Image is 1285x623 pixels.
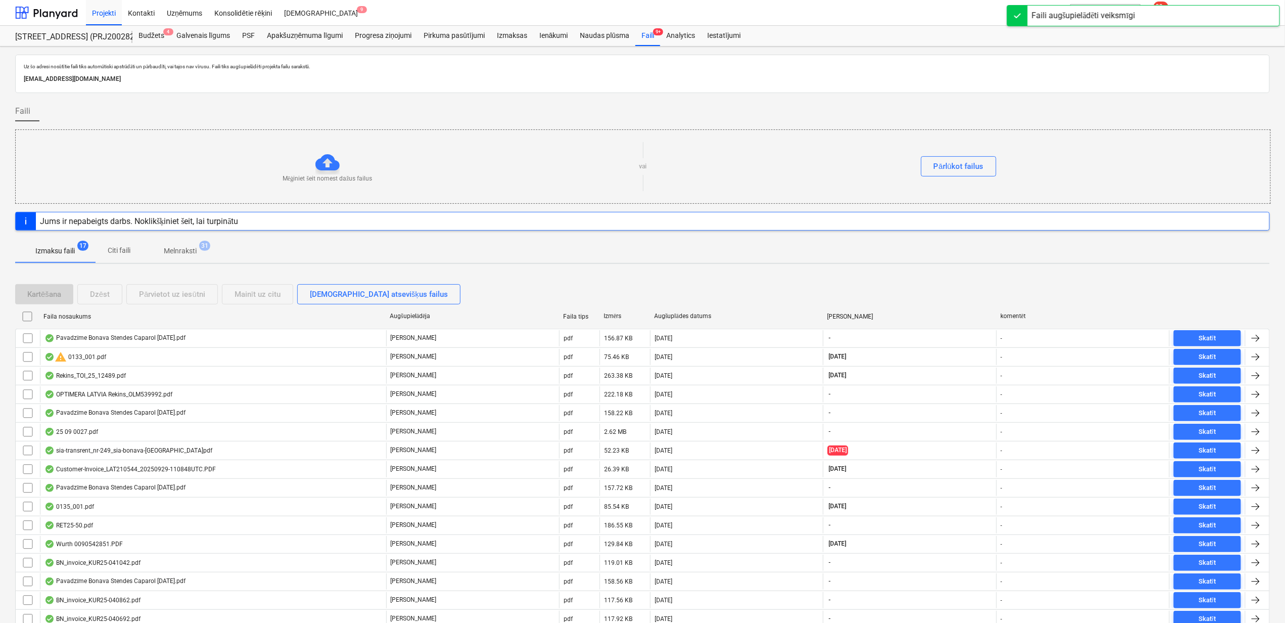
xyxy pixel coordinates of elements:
[1199,482,1216,494] div: Skatīt
[655,391,672,398] div: [DATE]
[391,540,437,548] p: [PERSON_NAME]
[15,129,1271,204] div: Mēģiniet šeit nomest dažus failusvaiPārlūkot failus
[604,428,626,435] div: 2.62 MB
[44,351,106,363] div: 0133_001.pdf
[418,26,491,46] a: Pirkuma pasūtījumi
[1001,615,1002,622] div: -
[1001,484,1002,492] div: -
[1174,368,1241,384] button: Skatīt
[1001,503,1002,510] div: -
[564,484,573,492] div: pdf
[1174,461,1241,477] button: Skatīt
[828,540,847,548] span: [DATE]
[44,596,55,604] div: OCR pabeigts
[1174,499,1241,515] button: Skatīt
[604,484,632,492] div: 157.72 KB
[604,447,629,454] div: 52.23 KB
[604,541,632,548] div: 129.84 KB
[655,559,672,566] div: [DATE]
[44,428,98,436] div: 25 09 0027.pdf
[1032,10,1135,22] div: Faili augšupielādēti veiksmīgi
[655,447,672,454] div: [DATE]
[15,32,120,42] div: [STREET_ADDRESS] (PRJ2002826) 2601978
[1199,576,1216,588] div: Skatīt
[828,596,832,604] span: -
[1001,597,1002,604] div: -
[44,409,55,417] div: OCR pabeigts
[921,156,996,176] button: Pārlūkot failus
[828,427,832,436] span: -
[564,597,573,604] div: pdf
[390,313,555,320] div: Augšupielādēja
[1001,372,1002,379] div: -
[655,541,672,548] div: [DATE]
[35,246,75,256] p: Izmaksu faili
[564,578,573,585] div: pdf
[44,447,212,455] div: sia-transrent_nr-249_sia-bonava-[GEOGRAPHIC_DATA]pdf
[1174,330,1241,346] button: Skatīt
[604,353,629,361] div: 75.46 KB
[655,335,672,342] div: [DATE]
[491,26,533,46] a: Izmaksas
[391,483,437,492] p: [PERSON_NAME]
[654,313,819,320] div: Augšuplādes datums
[44,615,141,623] div: BN_invoice_KUR25-040692.pdf
[1001,466,1002,473] div: -
[655,597,672,604] div: [DATE]
[44,559,141,567] div: BN_invoice_KUR25-041042.pdf
[391,577,437,586] p: [PERSON_NAME]
[24,63,1261,70] p: Uz šo adresi nosūtītie faili tiks automātiski apstrādāti un pārbaudīti, vai tajos nav vīrusu. Fai...
[604,522,632,529] div: 186.55 KB
[310,288,448,301] div: [DEMOGRAPHIC_DATA] atsevišķus failus
[574,26,636,46] div: Naudas plūsma
[533,26,574,46] div: Ienākumi
[1199,389,1216,401] div: Skatīt
[1199,595,1216,606] div: Skatīt
[1174,555,1241,571] button: Skatīt
[564,522,573,529] div: pdf
[1001,559,1002,566] div: -
[44,484,186,492] div: Pavadzīme Bonava Stendes Caparol [DATE].pdf
[1001,541,1002,548] div: -
[828,390,832,398] span: -
[24,74,1261,84] p: [EMAIL_ADDRESS][DOMAIN_NAME]
[1174,592,1241,608] button: Skatīt
[564,615,573,622] div: pdf
[828,313,993,320] div: [PERSON_NAME]
[564,559,573,566] div: pdf
[1199,539,1216,550] div: Skatīt
[655,410,672,417] div: [DATE]
[391,390,437,398] p: [PERSON_NAME]
[44,372,126,380] div: Rekins_TOI_25_12489.pdf
[655,372,672,379] div: [DATE]
[1174,442,1241,459] button: Skatīt
[564,353,573,361] div: pdf
[44,334,186,342] div: Pavadzīme Bonava Stendes Caparol [DATE].pdf
[653,28,663,35] span: 9+
[1000,313,1166,320] div: komentēt
[44,521,55,529] div: OCR pabeigts
[564,428,573,435] div: pdf
[639,162,647,171] p: vai
[77,241,88,251] span: 17
[1199,464,1216,475] div: Skatīt
[1174,536,1241,552] button: Skatīt
[297,284,461,304] button: [DEMOGRAPHIC_DATA] atsevišķus failus
[828,502,847,511] span: [DATE]
[44,559,55,567] div: OCR pabeigts
[1199,501,1216,513] div: Skatīt
[391,502,437,511] p: [PERSON_NAME]
[604,466,629,473] div: 26.39 KB
[563,313,595,320] div: Faila tips
[564,335,573,342] div: pdf
[236,26,261,46] a: PSF
[655,466,672,473] div: [DATE]
[604,391,632,398] div: 222.18 KB
[44,540,55,548] div: OCR pabeigts
[1001,391,1002,398] div: -
[15,105,30,117] span: Faili
[828,483,832,492] span: -
[349,26,418,46] a: Progresa ziņojumi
